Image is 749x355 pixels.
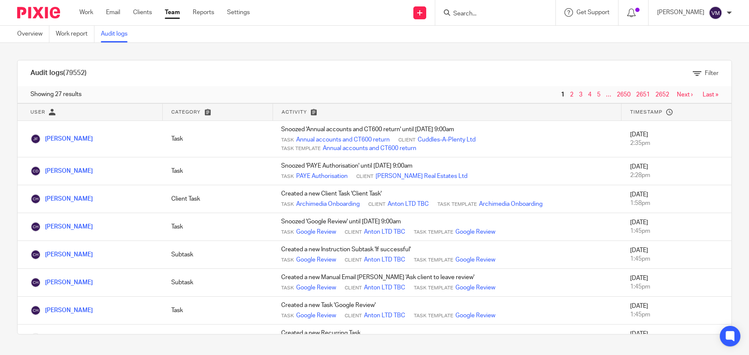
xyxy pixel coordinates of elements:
span: Task [281,229,294,236]
a: Team [165,8,180,17]
td: Task [163,121,273,157]
div: 1:45pm [630,283,723,291]
span: Task Template [281,145,321,152]
a: Reports [193,8,214,17]
nav: pager [559,91,719,98]
a: Settings [227,8,250,17]
a: [PERSON_NAME] [30,307,93,313]
img: Chloe Hooton [30,333,41,343]
span: Task Template [414,285,453,292]
span: Client [398,137,415,144]
a: [PERSON_NAME] [30,252,93,258]
span: Task [281,201,294,208]
img: Jill Fox [30,134,41,144]
td: Snoozed 'Annual accounts and CT600 return' until [DATE] 9:00am [273,121,621,157]
span: Task Template [414,257,453,264]
div: 1:45pm [630,310,723,319]
span: Client [345,257,362,264]
img: Chris Demetriou [30,166,41,176]
a: Overview [17,26,49,42]
span: Task Template [437,201,477,208]
td: Task [163,213,273,241]
span: Category [171,110,200,114]
td: Task [163,157,273,185]
a: Anton LTD TBC [364,311,405,320]
td: [DATE] [622,185,731,213]
a: 2651 [636,92,650,98]
a: Annual accounts and CT600 return [323,144,416,153]
span: 1 [559,90,567,100]
a: 5 [597,92,600,98]
a: Anton LTD TBC [364,228,405,236]
img: Pixie [17,7,60,18]
a: Last » [703,92,719,98]
span: Activity [282,110,307,114]
a: 2 [570,92,573,98]
a: PAYE Authorisation [296,172,348,181]
td: Created a new Client Task 'Client Task' [273,185,621,213]
span: … [604,90,613,100]
a: 4 [588,92,591,98]
span: Timestamp [630,110,662,114]
img: Chloe Hooton [30,305,41,316]
img: svg%3E [709,6,722,20]
a: Google Review [455,283,495,292]
span: Task Template [414,313,453,319]
a: Google Review [296,283,336,292]
td: Created a new Recurring Task [273,325,621,352]
a: Google Review [455,228,495,236]
a: Anton LTD TBC [364,283,405,292]
a: 2652 [655,92,669,98]
span: Task [281,285,294,292]
span: Client [356,173,373,180]
td: Snoozed 'PAYE Authorisation' until [DATE] 9:00am [273,157,621,185]
a: Archimedia Onboarding [296,200,360,208]
span: Task [281,257,294,264]
a: Cuddles-A-Plenty Ltd [418,135,476,144]
span: Showing 27 results [30,90,82,99]
a: Google Review [296,228,336,236]
a: Google Review [455,311,495,320]
a: 2650 [617,92,631,98]
td: [DATE] [622,157,731,185]
td: Created a new Task 'Google Review' [273,297,621,325]
td: Task [163,297,273,325]
td: Client Task [163,185,273,213]
a: Work report [56,26,94,42]
td: Recurring Task [163,325,273,352]
a: Anton LTD TBC [364,256,405,264]
span: Client [345,285,362,292]
span: Client [345,313,362,319]
span: Task [281,137,294,144]
a: Archimedia Onboarding [479,200,543,208]
td: [DATE] [622,121,731,157]
img: Chloe Hooton [30,250,41,260]
input: Search [452,10,530,18]
td: [DATE] [622,297,731,325]
a: [PERSON_NAME] [30,136,93,142]
img: Chloe Hooton [30,222,41,232]
td: Subtask [163,269,273,297]
a: Audit logs [101,26,134,42]
td: [DATE] [622,269,731,297]
span: Task [281,173,294,180]
span: Client [345,229,362,236]
td: [DATE] [622,241,731,269]
a: Next › [677,92,693,98]
span: User [30,110,45,114]
div: 2:28pm [630,171,723,180]
a: Annual accounts and CT600 return [296,135,390,144]
td: Snoozed 'Google Review' until [DATE] 9:00am [273,213,621,241]
a: [PERSON_NAME] Real Estates Ltd [376,172,467,181]
img: Chloe Hooton [30,194,41,204]
img: Chloe Hooton [30,277,41,288]
td: Subtask [163,241,273,269]
a: Anton LTD TBC [388,200,429,208]
div: 1:45pm [630,255,723,263]
a: Google Review [296,311,336,320]
p: [PERSON_NAME] [657,8,704,17]
td: [DATE] [622,325,731,352]
a: [PERSON_NAME] [30,224,93,230]
div: 2:35pm [630,139,723,147]
a: [PERSON_NAME] [30,280,93,286]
